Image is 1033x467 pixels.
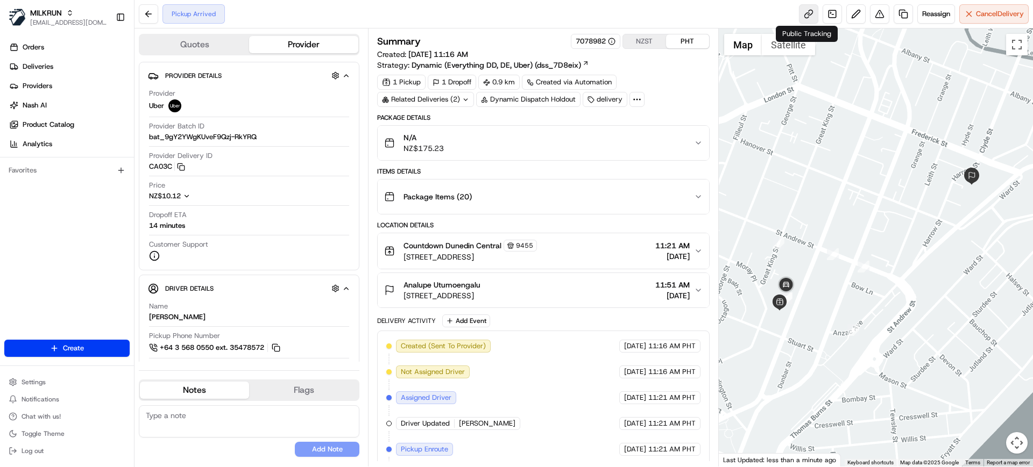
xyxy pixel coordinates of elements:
div: Package Details [377,113,709,122]
a: Report a map error [987,459,1030,465]
div: [PERSON_NAME] [149,312,206,322]
span: Nash AI [23,100,47,110]
div: Items Details [377,167,709,176]
span: Package Items ( 20 ) [404,191,472,202]
span: [STREET_ADDRESS] [404,290,480,301]
img: MILKRUN [9,9,26,26]
span: Provider Delivery ID [149,151,213,161]
span: N/A [404,132,444,143]
button: Quotes [140,36,249,53]
span: 11:21 AM [655,240,690,251]
span: Assigned Driver [401,393,451,403]
button: MILKRUN [30,8,62,18]
span: Analupe Utumoengalu [404,279,480,290]
button: Log out [4,443,130,458]
span: Reassign [922,9,950,19]
button: Toggle fullscreen view [1006,34,1028,55]
span: 11:21 AM PHT [648,419,696,428]
span: Toggle Theme [22,429,65,438]
span: Create [63,343,84,353]
a: Created via Automation [522,75,617,90]
span: Not Assigned Driver [401,367,465,377]
div: Favorites [4,162,130,179]
span: Price [149,181,165,190]
span: Deliveries [23,62,53,71]
span: Log out [22,447,44,455]
div: 6 [780,292,792,304]
span: +64 3 568 0550 ext. 35478572 [160,343,264,353]
div: 14 minutes [149,221,185,231]
div: 1 Pickup [377,75,426,90]
span: Cancel Delivery [976,9,1024,19]
span: bat_9gY2YWgKUveF9Qzj-RkYRQ [149,132,257,142]
span: 11:21 AM PHT [648,393,696,403]
button: +64 3 568 0550 ext. 35478572 [149,342,282,354]
img: Google [721,452,757,466]
button: Create [4,340,130,357]
span: Orders [23,42,44,52]
div: Last Updated: less than a minute ago [719,453,841,466]
a: Analytics [4,135,134,153]
button: Provider Details [148,67,350,84]
span: [DATE] [624,419,646,428]
button: Analupe Utumoengalu[STREET_ADDRESS]11:51 AM[DATE] [378,273,709,307]
span: Driver Updated [401,419,450,428]
h3: Summary [377,37,421,46]
span: Uber [149,101,164,111]
span: [DATE] [655,290,690,301]
button: Reassign [917,4,955,24]
button: Chat with us! [4,409,130,424]
span: Provider Batch ID [149,121,204,131]
span: NZ$175.23 [404,143,444,154]
span: 11:16 AM PHT [648,367,696,377]
div: delivery [583,92,627,107]
span: [DATE] [624,393,646,403]
div: 1 [827,248,839,260]
div: 5 [781,292,793,304]
span: [DATE] [624,341,646,351]
div: Public Tracking [776,26,838,42]
span: 11:51 AM [655,279,690,290]
span: Pickup Phone Number [149,331,220,341]
button: Add Event [442,314,490,327]
button: Settings [4,375,130,390]
div: Related Deliveries (2) [377,92,474,107]
span: Created (Sent To Provider) [401,341,486,351]
button: Toggle Theme [4,426,130,441]
span: Providers [23,81,52,91]
span: Settings [22,378,46,386]
div: Location Details [377,221,709,229]
span: [DATE] [655,251,690,262]
div: 4 [773,237,784,249]
a: Nash AI [4,97,134,114]
span: 9455 [516,241,533,250]
button: 7078982 [576,37,615,46]
div: 0.9 km [478,75,520,90]
span: Map data ©2025 Google [900,459,959,465]
button: CA03C [149,162,185,171]
button: Show street map [724,34,762,55]
img: uber-new-logo.jpeg [168,99,181,112]
span: Driver Details [165,284,214,293]
a: Deliveries [4,58,134,75]
button: N/ANZ$175.23 [378,126,709,160]
a: Open this area in Google Maps (opens a new window) [721,452,757,466]
button: NZ$10.12 [149,191,244,201]
span: [STREET_ADDRESS] [404,252,537,262]
button: [EMAIL_ADDRESS][DOMAIN_NAME] [30,18,107,27]
button: Notifications [4,392,130,407]
button: Notes [140,382,249,399]
span: Dropoff ETA [149,210,187,220]
span: Name [149,301,168,311]
button: Map camera controls [1006,432,1028,454]
button: Keyboard shortcuts [847,459,894,466]
a: Product Catalog [4,116,134,133]
span: 11:16 AM PHT [648,341,696,351]
span: Customer Support [149,240,208,249]
span: Created: [377,49,468,60]
span: NZ$10.12 [149,191,181,200]
span: [PERSON_NAME] [459,419,515,428]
